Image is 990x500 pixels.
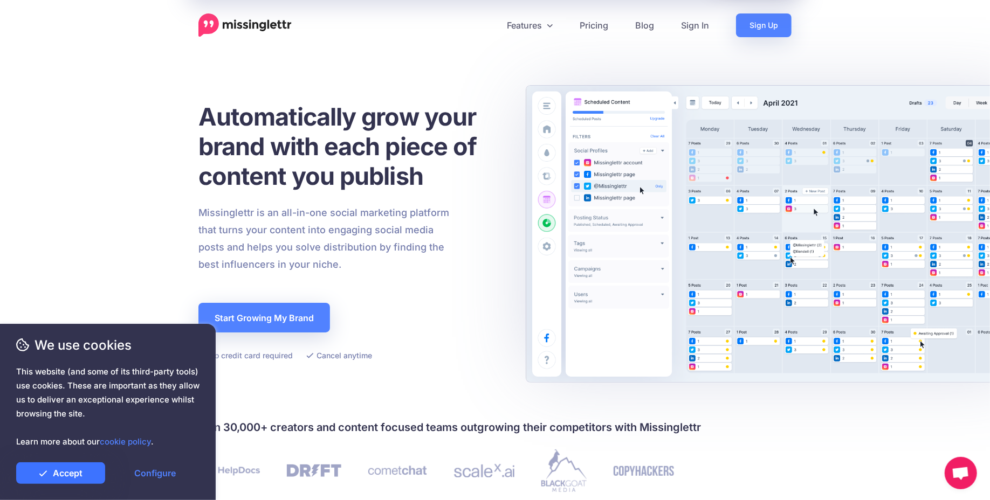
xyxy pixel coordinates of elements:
[198,419,792,436] h4: Join 30,000+ creators and content focused teams outgrowing their competitors with Missinglettr
[111,462,200,484] a: Configure
[198,13,292,37] a: Home
[16,365,200,449] span: This website (and some of its third-party tools) use cookies. These are important as they allow u...
[198,349,293,362] li: No credit card required
[622,13,668,37] a: Blog
[198,102,503,191] h1: Automatically grow your brand with each piece of content you publish
[668,13,723,37] a: Sign In
[566,13,622,37] a: Pricing
[736,13,792,37] a: Sign Up
[100,436,151,447] a: cookie policy
[16,336,200,355] span: We use cookies
[198,204,450,273] p: Missinglettr is an all-in-one social marketing platform that turns your content into engaging soc...
[945,457,977,489] a: Open chat
[16,462,105,484] a: Accept
[306,349,372,362] li: Cancel anytime
[198,303,330,332] a: Start Growing My Brand
[493,13,566,37] a: Features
